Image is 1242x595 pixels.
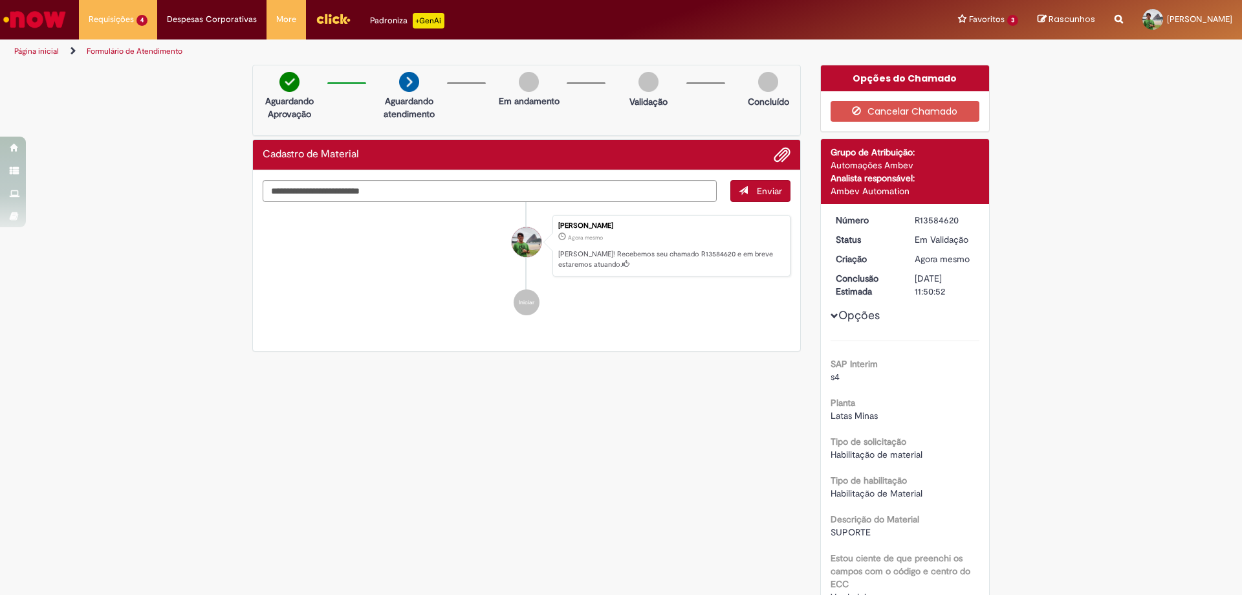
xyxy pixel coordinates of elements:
div: [DATE] 11:50:52 [915,272,975,298]
div: Lucas De Oliveira Figueiredo [512,227,541,257]
ul: Trilhas de página [10,39,818,63]
button: Adicionar anexos [774,146,790,163]
div: Ambev Automation [831,185,980,197]
b: Planta [831,397,855,409]
span: Habilitação de Material [831,488,922,499]
img: arrow-next.png [399,72,419,92]
span: 3 [1007,15,1018,26]
dt: Conclusão Estimada [826,272,906,298]
b: SAP Interim [831,358,878,370]
b: Descrição do Material [831,513,919,525]
img: ServiceNow [1,6,68,32]
button: Cancelar Chamado [831,101,980,122]
img: img-circle-grey.png [519,72,539,92]
time: 01/10/2025 09:50:45 [915,253,970,265]
span: 4 [136,15,147,26]
a: Rascunhos [1038,14,1095,26]
a: Página inicial [14,46,59,56]
span: Enviar [757,185,782,197]
p: Validação [629,95,668,108]
span: Rascunhos [1049,13,1095,25]
dt: Status [826,233,906,246]
b: Tipo de solicitação [831,436,906,447]
span: More [276,13,296,26]
a: Formulário de Atendimento [87,46,182,56]
button: Enviar [730,180,790,202]
time: 01/10/2025 09:50:45 [568,234,603,241]
img: img-circle-grey.png [638,72,659,92]
div: [PERSON_NAME] [558,222,783,230]
div: R13584620 [915,214,975,227]
div: Automações Ambev [831,159,980,172]
dt: Criação [826,253,906,265]
span: Latas Minas [831,410,878,421]
p: [PERSON_NAME]! Recebemos seu chamado R13584620 e em breve estaremos atuando. [558,249,783,269]
div: Opções do Chamado [821,65,990,91]
span: Agora mesmo [915,253,970,265]
span: [PERSON_NAME] [1167,14,1232,25]
img: click_logo_yellow_360x200.png [316,9,351,28]
p: Em andamento [499,95,560,107]
div: Analista responsável: [831,172,980,185]
h2: Cadastro de Material Histórico de tíquete [263,149,359,161]
span: Despesas Corporativas [167,13,257,26]
span: s4 [831,371,840,383]
span: Requisições [89,13,134,26]
div: 01/10/2025 09:50:45 [915,253,975,265]
p: +GenAi [413,13,444,28]
div: Padroniza [370,13,444,28]
span: SUPORTE [831,526,871,538]
b: Estou ciente de que preenchi os campos com o código e centro do ECC [831,552,970,590]
img: check-circle-green.png [279,72,300,92]
span: Habilitação de material [831,449,922,460]
span: Agora mesmo [568,234,603,241]
img: img-circle-grey.png [758,72,778,92]
p: Aguardando atendimento [378,95,441,120]
ul: Histórico de tíquete [263,202,790,329]
span: Favoritos [969,13,1005,26]
p: Aguardando Aprovação [258,95,321,120]
div: Em Validação [915,233,975,246]
li: Lucas De Oliveira Figueiredo [263,215,790,277]
div: Grupo de Atribuição: [831,146,980,159]
textarea: Digite sua mensagem aqui... [263,180,717,202]
dt: Número [826,214,906,227]
p: Concluído [748,95,789,108]
b: Tipo de habilitação [831,475,907,486]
